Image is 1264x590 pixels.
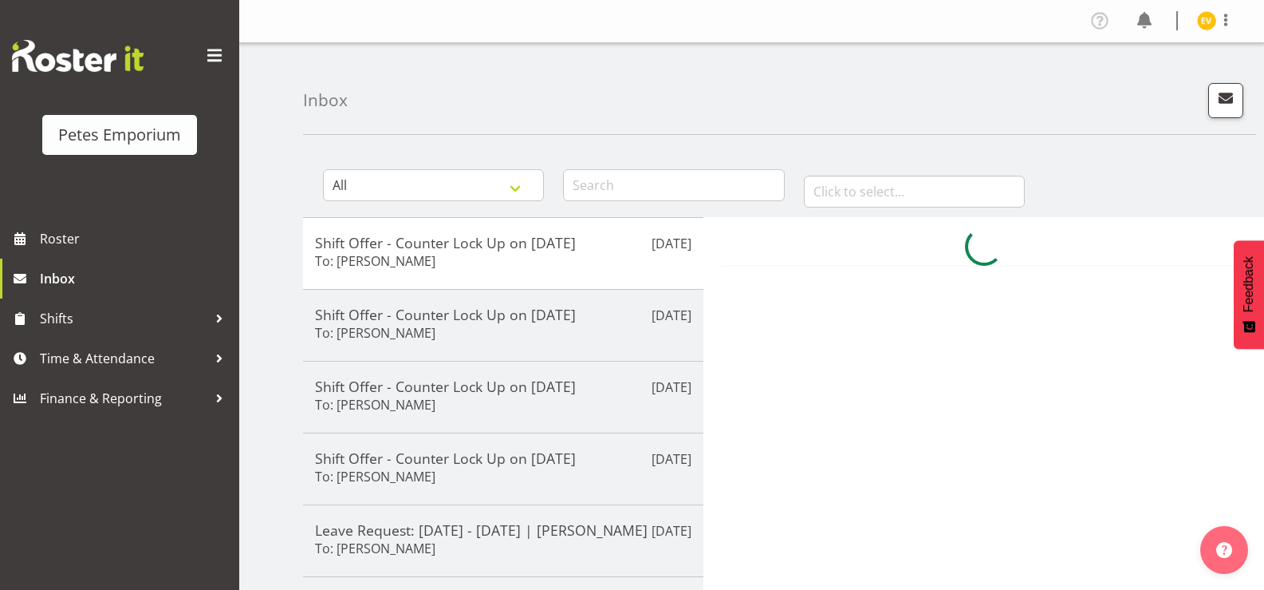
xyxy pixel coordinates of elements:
p: [DATE] [652,521,691,541]
h5: Shift Offer - Counter Lock Up on [DATE] [315,306,691,323]
div: Petes Emporium [58,123,181,147]
h5: Shift Offer - Counter Lock Up on [DATE] [315,378,691,395]
p: [DATE] [652,234,691,253]
span: Roster [40,227,231,251]
p: [DATE] [652,378,691,397]
p: [DATE] [652,449,691,469]
span: Time & Attendance [40,346,207,370]
h5: Shift Offer - Counter Lock Up on [DATE] [315,449,691,467]
h6: To: [PERSON_NAME] [315,253,435,269]
input: Click to select... [804,176,1025,208]
h4: Inbox [303,91,348,109]
h6: To: [PERSON_NAME] [315,397,435,413]
span: Inbox [40,267,231,291]
span: Finance & Reporting [40,386,207,410]
h6: To: [PERSON_NAME] [315,541,435,556]
h5: Leave Request: [DATE] - [DATE] | [PERSON_NAME] [315,521,691,539]
button: Feedback - Show survey [1234,240,1264,349]
img: help-xxl-2.png [1216,542,1232,558]
h6: To: [PERSON_NAME] [315,469,435,485]
span: Shifts [40,307,207,331]
img: eva-vailini10223.jpg [1197,11,1216,30]
p: [DATE] [652,306,691,325]
img: Rosterit website logo [12,40,144,72]
span: Feedback [1242,256,1256,312]
h6: To: [PERSON_NAME] [315,325,435,341]
input: Search [563,169,784,201]
h5: Shift Offer - Counter Lock Up on [DATE] [315,234,691,251]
